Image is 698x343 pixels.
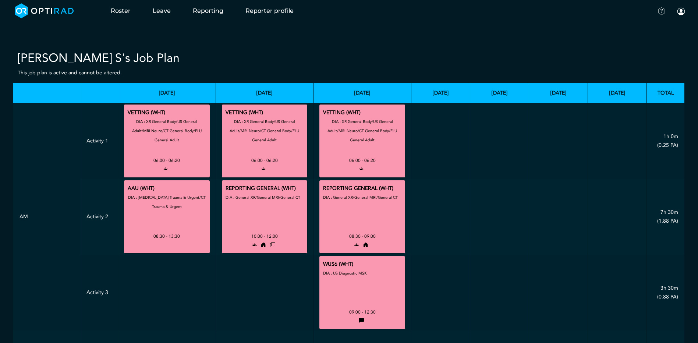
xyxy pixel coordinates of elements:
th: [DATE] [588,83,646,103]
small: This job plan is active and cannot be altered. [18,69,122,76]
img: brand-opti-rad-logos-blue-and-white-d2f68631ba2948856bd03f2d395fb146ddc8fb01b4b6e9315ea85fa773367... [15,3,74,18]
td: 3h 30m (0.88 PA) [646,255,684,330]
i: working from home [259,241,267,248]
small: DIA : US Diagnostic MSK [323,270,367,276]
div: WUS6 (WHT) [323,260,353,269]
div: REPORTING GENERAL (WHT) [226,184,296,193]
div: VETTING (WHT) [226,108,263,117]
small: DIA : General XR/General MRI/General CT [323,195,398,200]
td: Activity 2 [80,179,118,255]
div: 06:00 - 06:20 [349,156,376,165]
div: VETTING (WHT) [323,108,361,117]
th: [DATE] [411,83,470,103]
small: DIA : [MEDICAL_DATA] Trauma & Urgent/CT Trauma & Urgent [128,195,206,209]
td: 7h 30m (1.88 PA) [646,179,684,255]
div: AAU (WHT) [128,184,155,193]
i: training [357,317,365,324]
i: shadowed in: AAU FILLER [269,241,277,248]
th: [DATE] [529,83,588,103]
small: DIA : General XR/General MRI/General CT [226,195,300,200]
i: open to allocation [357,166,365,173]
i: open to allocation [352,241,361,248]
th: [DATE] [313,83,411,103]
h2: [PERSON_NAME] S's Job Plan [18,51,457,65]
div: 06:00 - 06:20 [153,156,180,165]
i: open to allocation [250,241,258,248]
td: AM [13,103,80,330]
td: Activity 3 [80,255,118,330]
div: 08:30 - 13:30 [153,232,180,241]
div: VETTING (WHT) [128,108,165,117]
div: REPORTING GENERAL (WHT) [323,184,393,193]
th: [DATE] [216,83,313,103]
th: Total [646,83,684,103]
small: DIA : XR General Body/US General Adult/MRI Neuro/CT General Body/FLU General Adult [327,119,397,143]
i: open to allocation [259,166,267,173]
small: DIA : XR General Body/US General Adult/MRI Neuro/CT General Body/FLU General Adult [230,119,299,143]
i: open to allocation [162,166,170,173]
div: 08:30 - 09:00 [349,232,376,241]
th: [DATE] [470,83,529,103]
th: [DATE] [118,83,216,103]
div: 09:00 - 12:30 [349,308,376,317]
td: 1h 0m (0.25 PA) [646,103,684,179]
div: 06:00 - 06:20 [251,156,278,165]
div: 10:00 - 12:00 [251,232,278,241]
i: working from home [362,241,370,248]
small: DIA : XR General Body/US General Adult/MRI Neuro/CT General Body/FLU General Adult [132,119,202,143]
td: Activity 1 [80,103,118,179]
